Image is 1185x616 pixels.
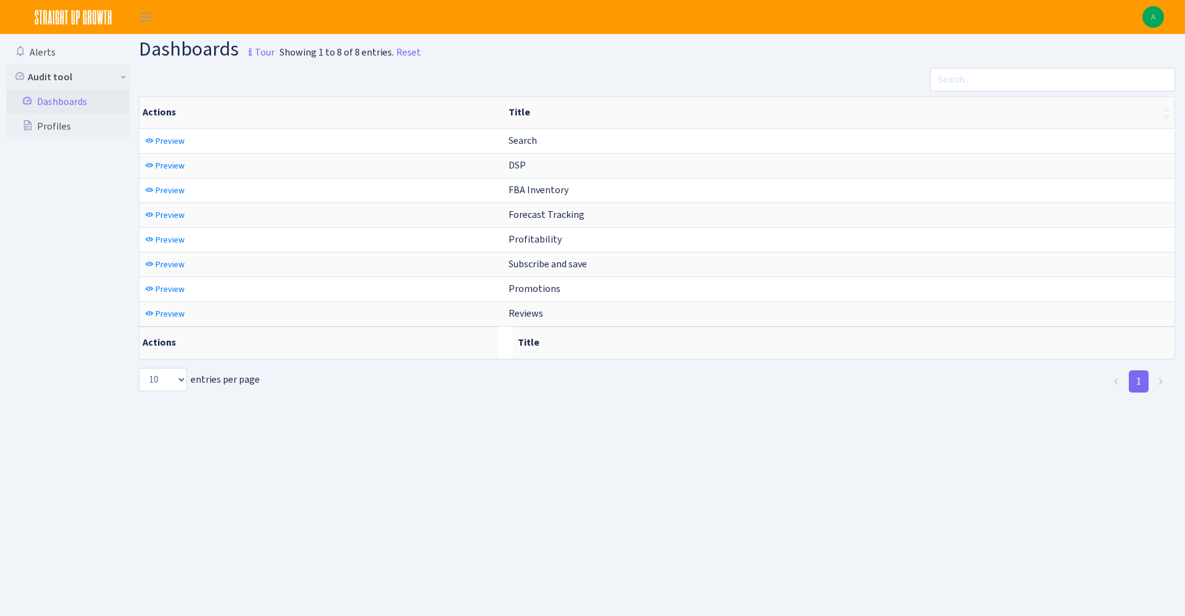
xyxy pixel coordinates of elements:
span: Preview [156,308,185,320]
a: 1 [1129,370,1149,393]
a: A [1142,6,1164,28]
span: Forecast Tracking [509,208,584,221]
a: Dashboards [6,89,130,114]
a: Preview [142,304,188,323]
span: Preview [156,283,185,295]
th: Actions [139,327,499,359]
span: Preview [156,160,185,172]
th: Actions [139,97,504,128]
button: Toggle navigation [130,7,161,27]
input: Search... [930,68,1175,91]
span: Profitability [509,233,562,246]
span: Preview [156,209,185,221]
a: Preview [142,181,188,200]
a: Profiles [6,114,130,139]
span: Preview [156,259,185,270]
a: Audit tool [6,65,130,89]
h1: Dashboards [139,39,275,63]
a: Preview [142,230,188,249]
span: Promotions [509,282,560,295]
select: entries per page [139,368,187,391]
span: Preview [156,234,185,246]
a: Tour [239,36,275,62]
span: Reviews [509,307,543,320]
th: Title [513,327,1175,359]
span: DSP [509,159,526,172]
span: Preview [156,185,185,196]
label: entries per page [139,368,260,391]
a: Alerts [6,40,130,65]
span: Subscribe and save [509,257,587,270]
a: Reset [396,45,421,60]
span: Preview [156,135,185,147]
a: Preview [142,206,188,225]
a: Preview [142,131,188,151]
img: Adriana Lara [1142,6,1164,28]
a: Preview [142,255,188,274]
div: Showing 1 to 8 of 8 entries. [280,45,394,60]
a: Preview [142,156,188,175]
th: Title : activate to sort column ascending [504,97,1175,128]
span: Search [509,134,537,147]
a: Preview [142,280,188,299]
span: FBA Inventory [509,183,568,196]
small: Tour [243,42,275,63]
